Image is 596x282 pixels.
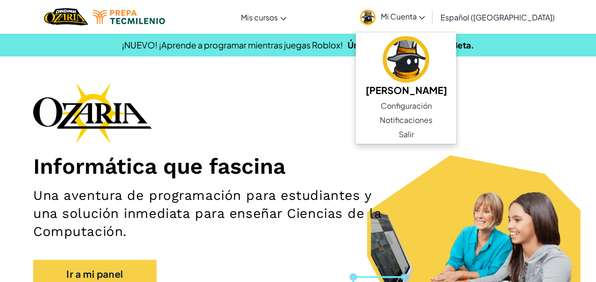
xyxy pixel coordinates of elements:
img: avatar [360,9,376,25]
a: Notificaciones [356,113,456,127]
a: Únete a la Lista de Espera Beta. [348,39,474,50]
img: Home [44,7,88,27]
span: Notificaciones [380,114,432,126]
a: Salir [356,127,456,141]
a: Ozaria by CodeCombat logo [44,7,88,27]
img: Ozaria branding logo [33,83,152,143]
a: Español ([GEOGRAPHIC_DATA]) [435,4,559,30]
h1: Informática que fascina [33,153,563,179]
h5: [PERSON_NAME] [365,83,447,97]
img: avatar [383,36,429,83]
span: Mis cursos [241,12,278,22]
a: Mi Cuenta [355,2,430,32]
h2: Una aventura de programación para estudiantes y una solución inmediata para enseñar Ciencias de l... [33,187,388,241]
img: Tecmilenio logo [93,10,165,24]
span: Mi Cuenta [380,11,425,21]
a: [PERSON_NAME] [356,35,456,99]
span: ¡NUEVO! ¡Aprende a programar mientras juegas Roblox! [122,39,343,50]
a: Configuración [356,99,456,113]
a: Mis cursos [236,4,291,30]
span: Español ([GEOGRAPHIC_DATA]) [440,12,554,22]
